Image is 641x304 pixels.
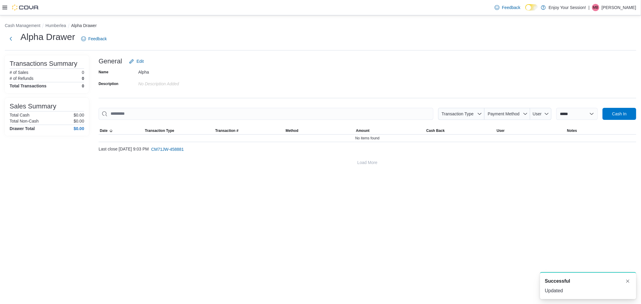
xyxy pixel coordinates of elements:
button: Payment Method [484,108,530,120]
span: Notes [567,128,577,133]
h1: Alpha Drawer [20,31,75,43]
button: Humberlea [45,23,66,28]
span: User [533,111,542,116]
h4: 0 [82,84,84,88]
button: Dismiss toast [624,278,631,285]
nav: An example of EuiBreadcrumbs [5,23,636,30]
a: Feedback [492,2,523,14]
button: Alpha Drawer [71,23,97,28]
button: CM71JW-458881 [149,143,186,155]
input: Dark Mode [525,4,538,11]
h4: Drawer Total [10,126,35,131]
div: No Description added [138,79,219,86]
span: User [497,128,505,133]
button: Transaction Type [438,108,484,120]
button: User [496,127,566,134]
button: Load More [99,157,636,169]
button: Amount [355,127,425,134]
span: Date [100,128,108,133]
p: [PERSON_NAME] [602,4,636,11]
p: $0.00 [74,119,84,123]
h3: General [99,58,122,65]
span: CM71JW-458881 [151,146,184,152]
img: Cova [12,5,39,11]
span: Method [285,128,298,133]
span: Transaction Type [441,111,474,116]
button: Cash Management [5,23,40,28]
h3: Sales Summary [10,103,56,110]
button: Method [284,127,355,134]
span: Transaction # [215,128,238,133]
span: Successful [545,278,570,285]
button: Transaction Type [144,127,214,134]
div: Alpha [138,67,219,74]
h4: Total Transactions [10,84,47,88]
span: Feedback [502,5,520,11]
button: Date [99,127,144,134]
span: Amount [356,128,369,133]
button: Next [5,33,17,45]
div: Notification [545,278,631,285]
div: Updated [545,287,631,294]
input: This is a search bar. As you type, the results lower in the page will automatically filter. [99,108,433,120]
label: Description [99,81,118,86]
h6: # of Refunds [10,76,33,81]
p: $0.00 [74,113,84,117]
p: 0 [82,76,84,81]
span: Load More [357,160,377,166]
button: Notes [566,127,636,134]
button: Edit [127,55,146,67]
button: Transaction # [214,127,284,134]
div: Manjeet Brar [592,4,599,11]
button: Cash Back [425,127,496,134]
span: Edit [136,58,144,64]
h6: Total Non-Cash [10,119,39,123]
label: Name [99,70,108,74]
span: Payment Method [488,111,520,116]
button: User [530,108,551,120]
p: | [588,4,590,11]
div: Last close [DATE] 9:03 PM [99,143,636,155]
h6: # of Sales [10,70,28,75]
a: Feedback [79,33,109,45]
p: Enjoy Your Session! [549,4,586,11]
span: Cash In [612,111,627,117]
span: Transaction Type [145,128,174,133]
span: MB [593,4,598,11]
h6: Total Cash [10,113,29,117]
span: Cash Back [426,128,445,133]
button: Cash In [603,108,636,120]
span: Feedback [88,36,107,42]
h4: $0.00 [74,126,84,131]
h3: Transactions Summary [10,60,77,67]
span: No items found [355,136,380,141]
p: 0 [82,70,84,75]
